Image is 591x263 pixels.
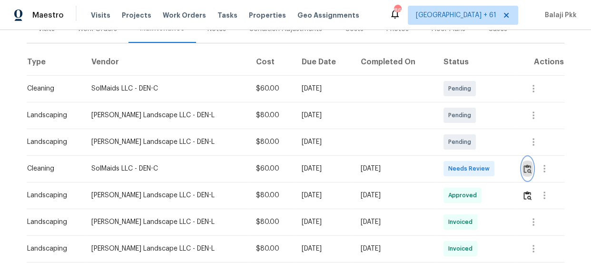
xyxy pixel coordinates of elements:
span: Tasks [217,12,237,19]
span: Projects [122,10,151,20]
div: Landscaping [27,191,76,200]
div: Landscaping [27,244,76,253]
th: Cost [248,49,294,75]
div: Landscaping [27,111,76,120]
th: Vendor [84,49,248,75]
div: Cleaning [27,84,76,93]
div: [DATE] [302,84,345,93]
span: Pending [448,137,475,147]
div: Cleaning [27,164,76,173]
div: [DATE] [361,191,429,200]
span: Pending [448,111,475,120]
div: [DATE] [302,137,345,147]
div: $80.00 [256,137,286,147]
div: [PERSON_NAME] Landscape LLC - DEN-L [91,111,241,120]
div: $60.00 [256,164,286,173]
div: [PERSON_NAME] Landscape LLC - DEN-L [91,191,241,200]
th: Completed On [353,49,436,75]
span: Visits [91,10,110,20]
div: [DATE] [361,244,429,253]
th: Status [436,49,514,75]
div: $80.00 [256,244,286,253]
div: Landscaping [27,137,76,147]
div: $80.00 [256,217,286,227]
th: Actions [514,49,564,75]
div: $60.00 [256,84,286,93]
span: Balaji Pkk [541,10,577,20]
div: SolMaids LLC - DEN-C [91,84,241,93]
div: [PERSON_NAME] Landscape LLC - DEN-L [91,217,241,227]
span: Maestro [32,10,64,20]
span: Pending [448,84,475,93]
span: Properties [249,10,286,20]
div: [DATE] [302,244,345,253]
span: Invoiced [448,244,476,253]
div: Landscaping [27,217,76,227]
div: [PERSON_NAME] Landscape LLC - DEN-L [91,244,241,253]
div: [DATE] [302,111,345,120]
img: Review Icon [523,191,532,200]
img: Review Icon [523,164,532,173]
div: [DATE] [302,191,345,200]
div: [DATE] [302,217,345,227]
span: [GEOGRAPHIC_DATA] + 61 [416,10,496,20]
div: 866 [394,6,401,15]
div: $80.00 [256,191,286,200]
span: Geo Assignments [297,10,359,20]
th: Due Date [294,49,353,75]
th: Type [27,49,84,75]
span: Needs Review [448,164,493,173]
div: [DATE] [361,164,429,173]
span: Work Orders [163,10,206,20]
span: Invoiced [448,217,476,227]
div: SolMaids LLC - DEN-C [91,164,241,173]
div: [DATE] [302,164,345,173]
div: $80.00 [256,111,286,120]
div: [DATE] [361,217,429,227]
button: Review Icon [522,184,533,207]
div: [PERSON_NAME] Landscape LLC - DEN-L [91,137,241,147]
button: Review Icon [522,157,533,180]
span: Approved [448,191,481,200]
